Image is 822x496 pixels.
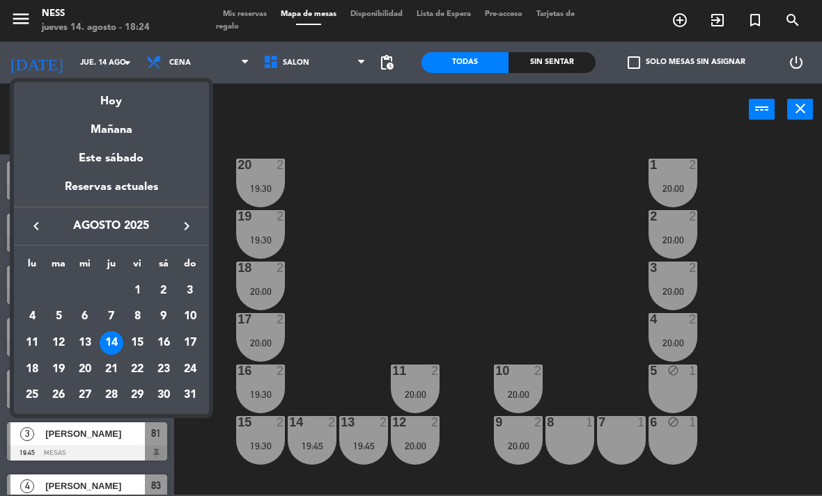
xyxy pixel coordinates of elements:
[177,256,203,278] th: domingo
[72,356,98,383] td: 20 de agosto de 2025
[178,218,195,234] i: keyboard_arrow_right
[152,279,176,303] div: 2
[20,305,44,328] div: 4
[125,358,149,381] div: 22
[28,218,45,234] i: keyboard_arrow_left
[178,358,202,381] div: 24
[14,82,209,111] div: Hoy
[125,384,149,408] div: 29
[124,278,150,304] td: 1 de agosto de 2025
[73,384,97,408] div: 27
[150,356,177,383] td: 23 de agosto de 2025
[100,331,123,355] div: 14
[98,330,125,356] td: 14 de agosto de 2025
[150,330,177,356] td: 16 de agosto de 2025
[177,356,203,383] td: 24 de agosto de 2025
[152,331,176,355] div: 16
[73,358,97,381] div: 20
[20,330,46,356] td: 11 de agosto de 2025
[177,304,203,330] td: 10 de agosto de 2025
[177,330,203,356] td: 17 de agosto de 2025
[100,358,123,381] div: 21
[124,304,150,330] td: 8 de agosto de 2025
[150,383,177,409] td: 30 de agosto de 2025
[14,178,209,207] div: Reservas actuales
[47,358,70,381] div: 19
[20,383,46,409] td: 25 de agosto de 2025
[20,384,44,408] div: 25
[45,383,72,409] td: 26 de agosto de 2025
[124,330,150,356] td: 15 de agosto de 2025
[125,279,149,303] div: 1
[178,331,202,355] div: 17
[177,278,203,304] td: 3 de agosto de 2025
[98,356,125,383] td: 21 de agosto de 2025
[45,356,72,383] td: 19 de agosto de 2025
[72,256,98,278] th: miércoles
[14,111,209,139] div: Mañana
[20,256,46,278] th: lunes
[178,305,202,328] div: 10
[98,304,125,330] td: 7 de agosto de 2025
[45,304,72,330] td: 5 de agosto de 2025
[178,384,202,408] div: 31
[178,279,202,303] div: 3
[45,256,72,278] th: martes
[47,305,70,328] div: 5
[100,305,123,328] div: 7
[150,256,177,278] th: sábado
[73,331,97,355] div: 13
[98,383,125,409] td: 28 de agosto de 2025
[47,384,70,408] div: 26
[20,304,46,330] td: 4 de agosto de 2025
[14,139,209,178] div: Este sábado
[45,330,72,356] td: 12 de agosto de 2025
[125,305,149,328] div: 8
[124,356,150,383] td: 22 de agosto de 2025
[20,358,44,381] div: 18
[73,305,97,328] div: 6
[24,217,49,235] button: keyboard_arrow_left
[49,217,174,235] span: agosto 2025
[174,217,199,235] button: keyboard_arrow_right
[72,304,98,330] td: 6 de agosto de 2025
[72,330,98,356] td: 13 de agosto de 2025
[177,383,203,409] td: 31 de agosto de 2025
[152,358,176,381] div: 23
[72,383,98,409] td: 27 de agosto de 2025
[98,256,125,278] th: jueves
[20,331,44,355] div: 11
[124,256,150,278] th: viernes
[125,331,149,355] div: 15
[150,304,177,330] td: 9 de agosto de 2025
[47,331,70,355] div: 12
[152,305,176,328] div: 9
[150,278,177,304] td: 2 de agosto de 2025
[100,384,123,408] div: 28
[124,383,150,409] td: 29 de agosto de 2025
[20,356,46,383] td: 18 de agosto de 2025
[20,278,125,304] td: AGO.
[152,384,176,408] div: 30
